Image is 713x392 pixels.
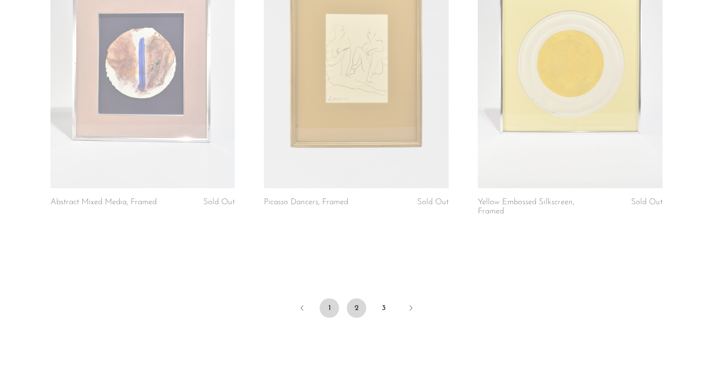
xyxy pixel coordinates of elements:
[264,198,348,207] a: Picasso Dancers, Framed
[203,198,235,206] span: Sold Out
[417,198,449,206] span: Sold Out
[320,298,339,318] a: 1
[374,298,393,318] a: 3
[631,198,663,206] span: Sold Out
[478,198,601,216] a: Yellow Embossed Silkscreen, Framed
[50,198,157,207] a: Abstract Mixed Media, Framed
[292,298,312,320] a: Previous
[401,298,421,320] a: Next
[347,298,366,318] span: 2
